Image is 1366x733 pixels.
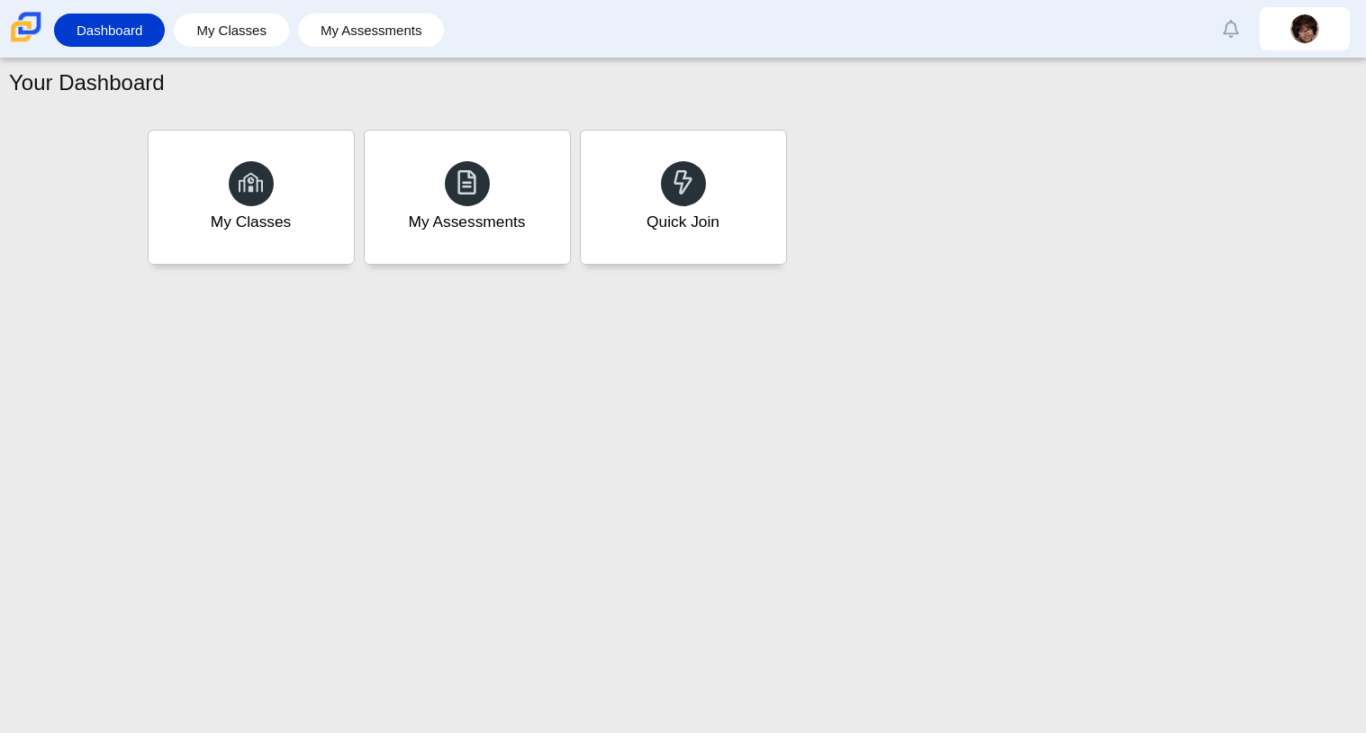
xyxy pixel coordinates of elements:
[364,130,571,265] a: My Assessments
[647,211,719,233] div: Quick Join
[1290,14,1319,43] img: tavarion.mcduffy.0WEI0j
[63,14,156,47] a: Dashboard
[183,14,280,47] a: My Classes
[7,33,45,49] a: Carmen School of Science & Technology
[9,68,165,98] h1: Your Dashboard
[1211,9,1251,49] a: Alerts
[211,211,292,233] div: My Classes
[409,211,526,233] div: My Assessments
[1260,7,1350,50] a: tavarion.mcduffy.0WEI0j
[148,130,355,265] a: My Classes
[7,8,45,46] img: Carmen School of Science & Technology
[580,130,787,265] a: Quick Join
[307,14,436,47] a: My Assessments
